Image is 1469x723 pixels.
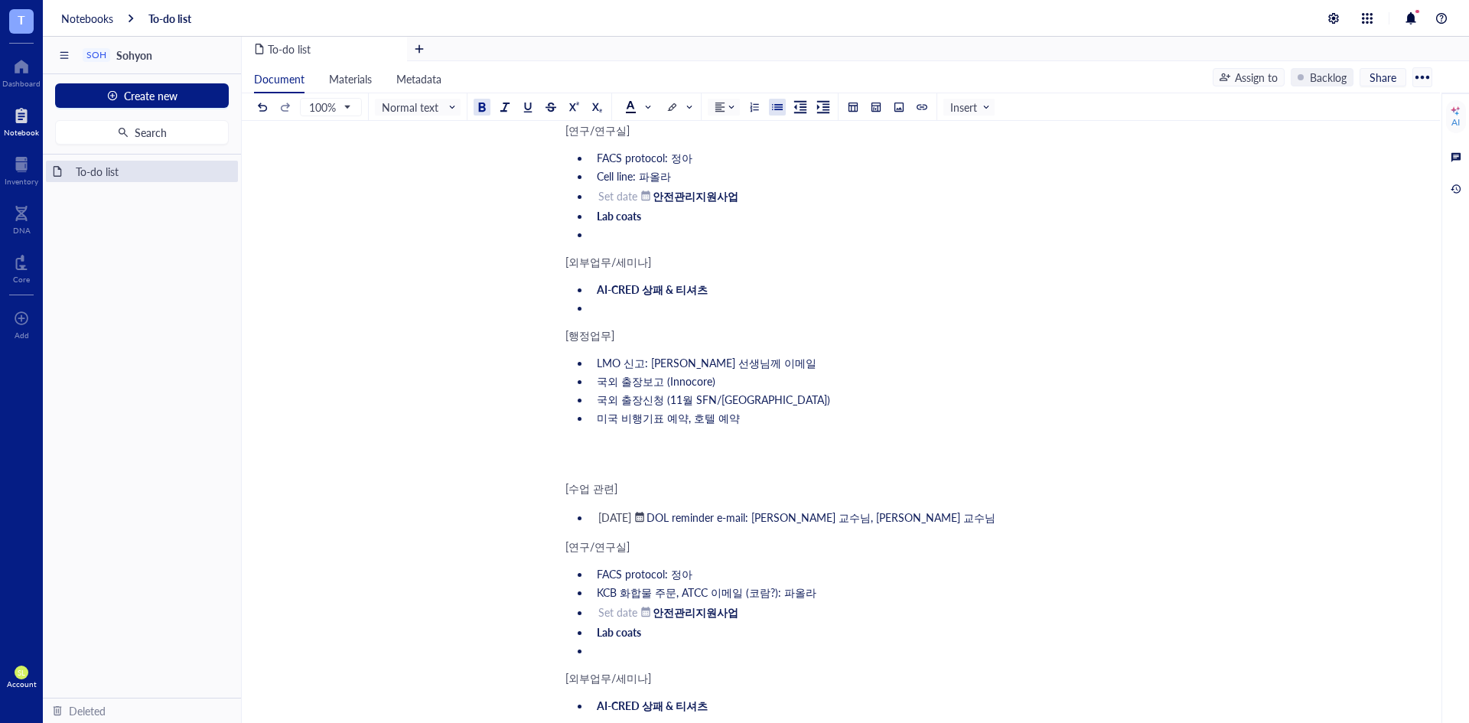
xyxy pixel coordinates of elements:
[597,168,671,184] span: Cell line: 파올라
[653,604,738,620] span: 안전관리지원사업
[1451,116,1460,129] div: AI
[4,103,39,137] a: Notebook
[13,250,30,284] a: Core
[1360,68,1406,86] button: Share
[597,373,715,389] span: 국외 출장보고 (Innocore)
[565,254,651,269] span: [외부업무/세미나]
[13,275,30,284] div: Core
[135,126,167,138] span: Search
[597,282,708,297] span: AI-CRED 상패 & 티셔츠
[1370,70,1396,84] span: Share
[597,585,816,600] span: KCB 화합물 주문, ATCC 이메일 (코람?): 파올라
[647,510,995,525] span: DOL reminder e-mail: [PERSON_NAME] 교수님, [PERSON_NAME] 교수님
[18,669,24,677] span: SL
[4,128,39,137] div: Notebook
[69,702,106,719] div: Deleted
[598,605,637,619] div: Set date
[597,392,830,407] span: 국외 출장신청 (11월 SFN/[GEOGRAPHIC_DATA])
[18,10,25,29] span: T
[2,54,41,88] a: Dashboard
[5,177,38,186] div: Inventory
[597,355,816,370] span: LMO 신고: [PERSON_NAME] 선생님께 이메일
[565,327,614,343] span: [행정업무]
[565,122,630,138] span: [연구/연구실]
[597,410,740,425] span: 미국 비행기표 예약, 호텔 예약
[653,188,738,204] span: 안전관리지원사업
[124,90,178,102] span: Create new
[61,11,113,25] a: Notebooks
[396,71,441,86] span: Metadata
[565,480,617,496] span: [수업 관련]
[598,510,631,524] div: [DATE]
[13,226,31,235] div: DNA
[598,189,637,203] div: Set date
[1310,69,1347,86] div: Backlog
[86,50,106,60] div: SOH
[382,100,457,114] span: Normal text
[950,100,991,114] span: Insert
[329,71,372,86] span: Materials
[148,11,191,25] a: To-do list
[1235,69,1278,86] div: Assign to
[13,201,31,235] a: DNA
[254,71,305,86] span: Document
[597,566,692,581] span: FACS protocol: 정아
[55,83,229,108] button: Create new
[565,670,651,686] span: [외부업무/세미나]
[15,331,29,340] div: Add
[55,120,229,145] button: Search
[2,79,41,88] div: Dashboard
[597,208,641,223] span: Lab coats
[69,161,232,182] div: To-do list
[565,539,630,554] span: [연구/연구실]
[597,150,692,165] span: FACS protocol: 정아
[597,698,708,713] span: AI-CRED 상패 & 티셔츠
[597,624,641,640] span: Lab coats
[309,100,350,114] span: 100%
[116,47,152,63] span: Sohyon
[5,152,38,186] a: Inventory
[7,679,37,689] div: Account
